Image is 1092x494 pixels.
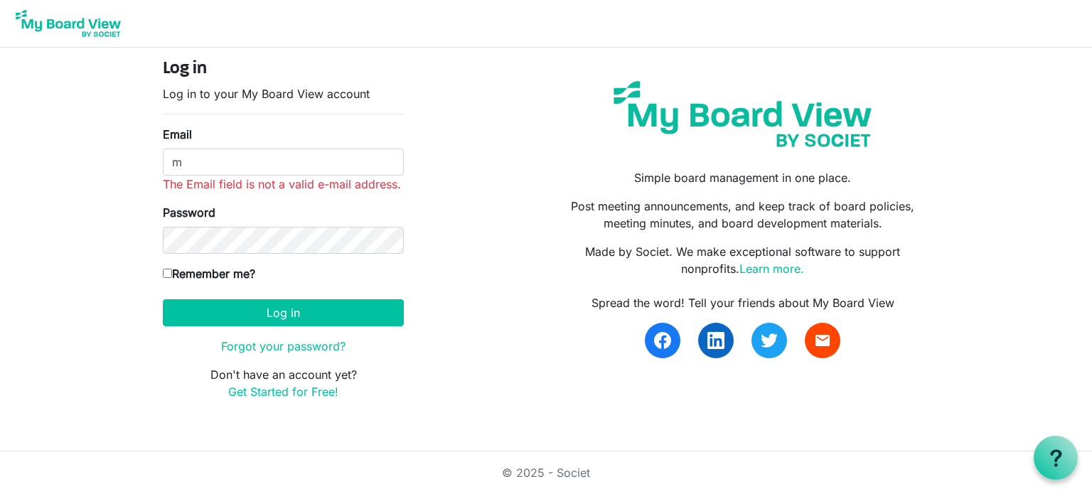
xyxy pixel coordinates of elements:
p: Made by Societ. We make exceptional software to support nonprofits. [557,243,929,277]
p: Simple board management in one place. [557,169,929,186]
label: Password [163,204,215,221]
label: Remember me? [163,265,255,282]
p: Log in to your My Board View account [163,85,404,102]
img: twitter.svg [761,332,778,349]
input: Remember me? [163,269,172,278]
p: Don't have an account yet? [163,366,404,400]
a: Get Started for Free! [228,385,338,399]
img: linkedin.svg [707,332,724,349]
img: facebook.svg [654,332,671,349]
img: my-board-view-societ.svg [603,70,882,158]
button: Log in [163,299,404,326]
p: Post meeting announcements, and keep track of board policies, meeting minutes, and board developm... [557,198,929,232]
span: The Email field is not a valid e-mail address. [163,177,401,191]
label: Email [163,126,192,143]
img: My Board View Logo [11,6,125,41]
h4: Log in [163,59,404,80]
a: © 2025 - Societ [502,466,590,480]
span: email [814,332,831,349]
a: email [805,323,840,358]
a: Learn more. [739,262,804,276]
div: Spread the word! Tell your friends about My Board View [557,294,929,311]
a: Forgot your password? [221,339,346,353]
